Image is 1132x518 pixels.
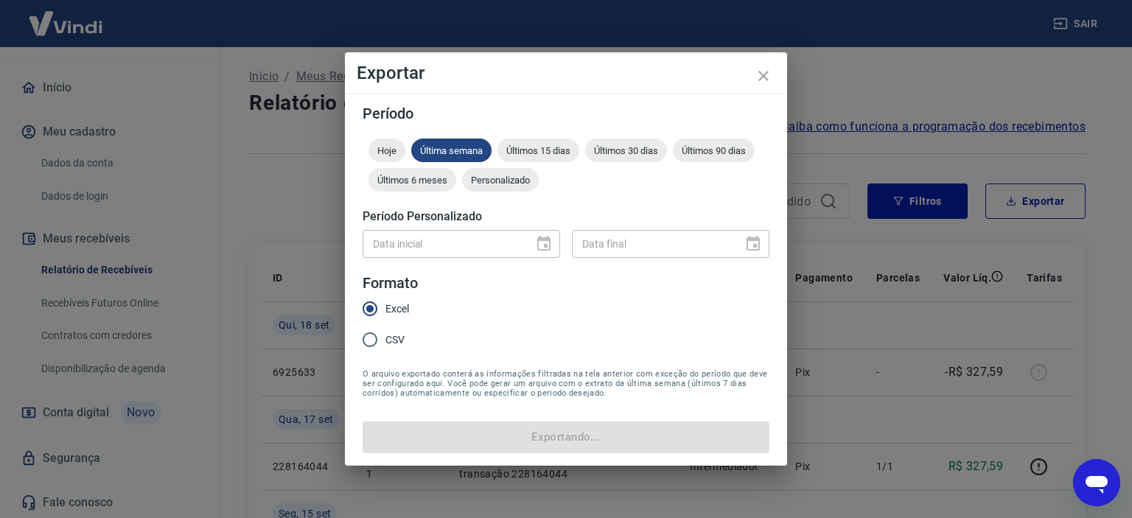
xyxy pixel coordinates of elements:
span: CSV [385,332,405,348]
div: Últimos 15 dias [497,139,579,162]
button: close [746,58,781,94]
iframe: Botão para abrir a janela de mensagens [1073,459,1120,506]
div: Últimos 6 meses [368,168,456,192]
span: Última semana [411,145,492,156]
div: Últimos 90 dias [673,139,755,162]
span: O arquivo exportado conterá as informações filtradas na tela anterior com exceção do período que ... [363,369,769,398]
h5: Período Personalizado [363,209,769,224]
div: Última semana [411,139,492,162]
legend: Formato [363,273,418,294]
span: Excel [385,301,409,317]
span: Hoje [368,145,405,156]
span: Últimos 30 dias [585,145,667,156]
h5: Período [363,106,769,121]
input: DD/MM/YYYY [363,230,523,257]
input: DD/MM/YYYY [572,230,733,257]
div: Personalizado [462,168,539,192]
span: Últimos 90 dias [673,145,755,156]
span: Últimos 6 meses [368,175,456,186]
h4: Exportar [357,64,775,82]
span: Personalizado [462,175,539,186]
div: Últimos 30 dias [585,139,667,162]
div: Hoje [368,139,405,162]
span: Últimos 15 dias [497,145,579,156]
